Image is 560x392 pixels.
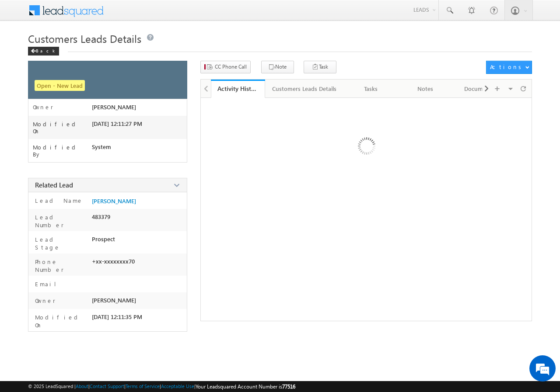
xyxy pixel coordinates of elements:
span: [DATE] 12:11:35 PM [92,313,142,320]
span: Related Lead [35,180,73,189]
div: Back [28,47,59,56]
a: Terms of Service [126,383,160,389]
div: Documents [460,83,499,94]
div: Notes [406,83,445,94]
button: Task [304,61,336,73]
label: Owner [33,297,56,305]
div: Tasks [351,83,391,94]
button: Note [261,61,294,73]
a: About [76,383,88,389]
div: Customers Leads Details [272,83,336,94]
a: Documents [453,80,507,98]
img: Loading ... [321,102,411,193]
button: Actions [486,61,532,74]
label: Lead Name [33,197,83,205]
label: Phone Number [33,258,88,274]
span: [DATE] 12:11:27 PM [92,120,142,127]
a: [PERSON_NAME] [92,198,136,205]
li: Activity History [211,80,265,97]
span: Your Leadsquared Account Number is [196,383,295,390]
a: Contact Support [90,383,124,389]
span: CC Phone Call [215,63,247,71]
label: Owner [33,104,53,111]
label: Modified On [33,121,92,135]
label: Lead Stage [33,236,88,251]
span: +xx-xxxxxxxx70 [92,258,135,265]
span: Customers Leads Details [28,31,141,45]
span: Prospect [92,236,115,243]
div: Activity History [217,84,259,93]
a: Tasks [344,80,399,98]
div: Actions [490,63,525,71]
span: © 2025 LeadSquared | | | | | [28,382,295,391]
label: Modified On [33,313,88,329]
a: Customers Leads Details [265,80,344,98]
span: [PERSON_NAME] [92,297,136,304]
span: Open - New Lead [35,80,85,91]
a: Notes [399,80,453,98]
span: [PERSON_NAME] [92,104,136,111]
button: CC Phone Call [200,61,251,73]
span: System [92,143,111,150]
label: Modified By [33,144,92,158]
span: 77516 [282,383,295,390]
label: Lead Number [33,213,88,229]
label: Email [33,280,63,288]
a: Activity History [211,80,265,98]
a: Acceptable Use [161,383,194,389]
span: 483379 [92,213,110,220]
